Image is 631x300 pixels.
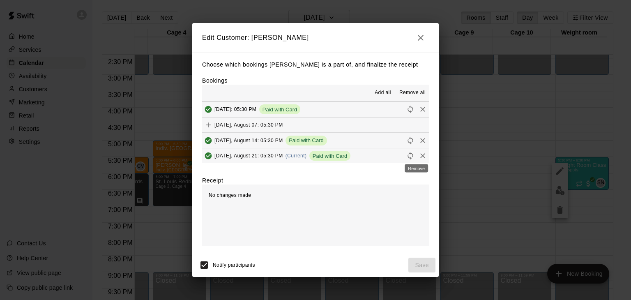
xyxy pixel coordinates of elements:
[259,106,301,113] span: Paid with Card
[202,133,429,148] button: Added & Paid[DATE], August 14: 05:30 PMPaid with CardRescheduleRemove
[202,134,214,147] button: Added & Paid
[399,89,426,97] span: Remove all
[202,77,228,84] label: Bookings
[404,106,417,112] span: Reschedule
[202,122,214,128] span: Add
[202,150,214,162] button: Added & Paid
[396,86,429,99] button: Remove all
[309,153,351,159] span: Paid with Card
[214,137,283,143] span: [DATE], August 14: 05:30 PM
[213,262,255,268] span: Notify participants
[202,176,223,185] label: Receipt
[202,148,429,164] button: Added & Paid[DATE], August 21: 05:30 PM(Current)Paid with CardRescheduleRemove
[214,106,256,112] span: [DATE]: 05:30 PM
[417,106,429,112] span: Remove
[202,118,429,133] button: Add[DATE], August 07: 05:30 PM
[286,153,307,159] span: (Current)
[375,89,391,97] span: Add all
[202,103,214,115] button: Added & Paid
[404,137,417,143] span: Reschedule
[214,153,283,159] span: [DATE], August 21: 05:30 PM
[286,137,327,143] span: Paid with Card
[192,23,439,53] h2: Edit Customer: [PERSON_NAME]
[370,86,396,99] button: Add all
[202,102,429,117] button: Added & Paid[DATE]: 05:30 PMPaid with CardRescheduleRemove
[417,152,429,159] span: Remove
[209,192,251,198] span: No changes made
[417,137,429,143] span: Remove
[202,60,429,70] p: Choose which bookings [PERSON_NAME] is a part of, and finalize the receipt
[404,152,417,159] span: Reschedule
[405,164,428,173] div: Remove
[214,122,283,128] span: [DATE], August 07: 05:30 PM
